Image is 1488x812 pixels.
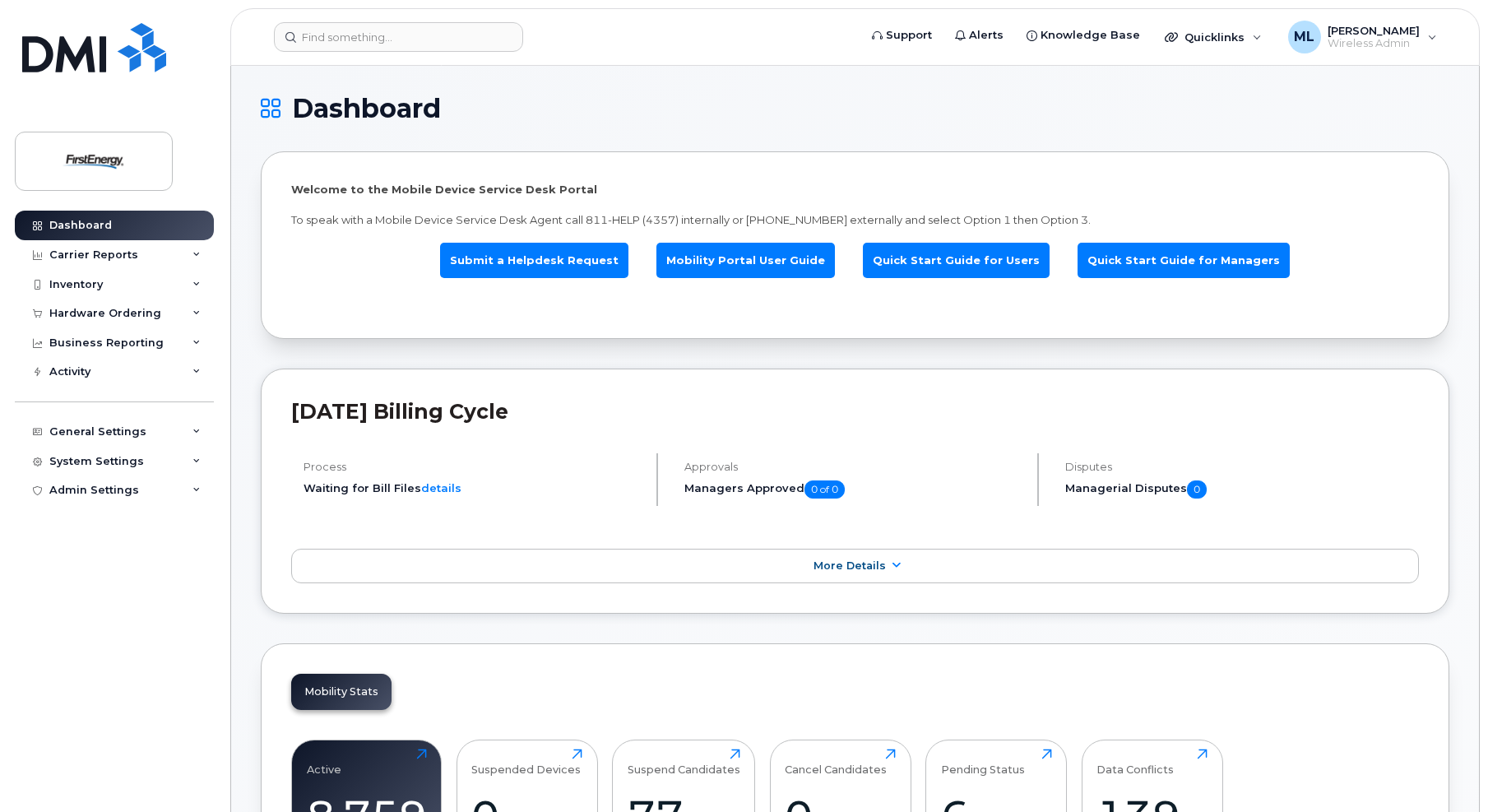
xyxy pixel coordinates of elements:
h4: Approvals [684,461,1023,473]
a: Quick Start Guide for Managers [1078,243,1290,278]
div: Suspend Candidates [628,749,740,776]
h5: Managerial Disputes [1065,480,1419,499]
div: Suspended Devices [471,749,581,776]
p: Welcome to the Mobile Device Service Desk Portal [291,182,1419,197]
div: Data Conflicts [1096,749,1174,776]
a: Quick Start Guide for Users [863,243,1050,278]
span: 0 of 0 [804,480,845,499]
h5: Managers Approved [684,480,1023,499]
a: details [421,481,461,494]
div: Active [307,749,341,776]
span: More Details [814,559,886,572]
iframe: Messenger Launcher [1416,740,1476,800]
li: Waiting for Bill Files [304,480,642,496]
div: Pending Status [941,749,1025,776]
h2: [DATE] Billing Cycle [291,399,1419,424]
span: 0 [1187,480,1207,499]
div: Cancel Candidates [785,749,887,776]
a: Mobility Portal User Guide [656,243,835,278]
h4: Disputes [1065,461,1419,473]
span: Dashboard [292,96,441,121]
a: Submit a Helpdesk Request [440,243,628,278]
p: To speak with a Mobile Device Service Desk Agent call 811-HELP (4357) internally or [PHONE_NUMBER... [291,212,1419,228]
h4: Process [304,461,642,473]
